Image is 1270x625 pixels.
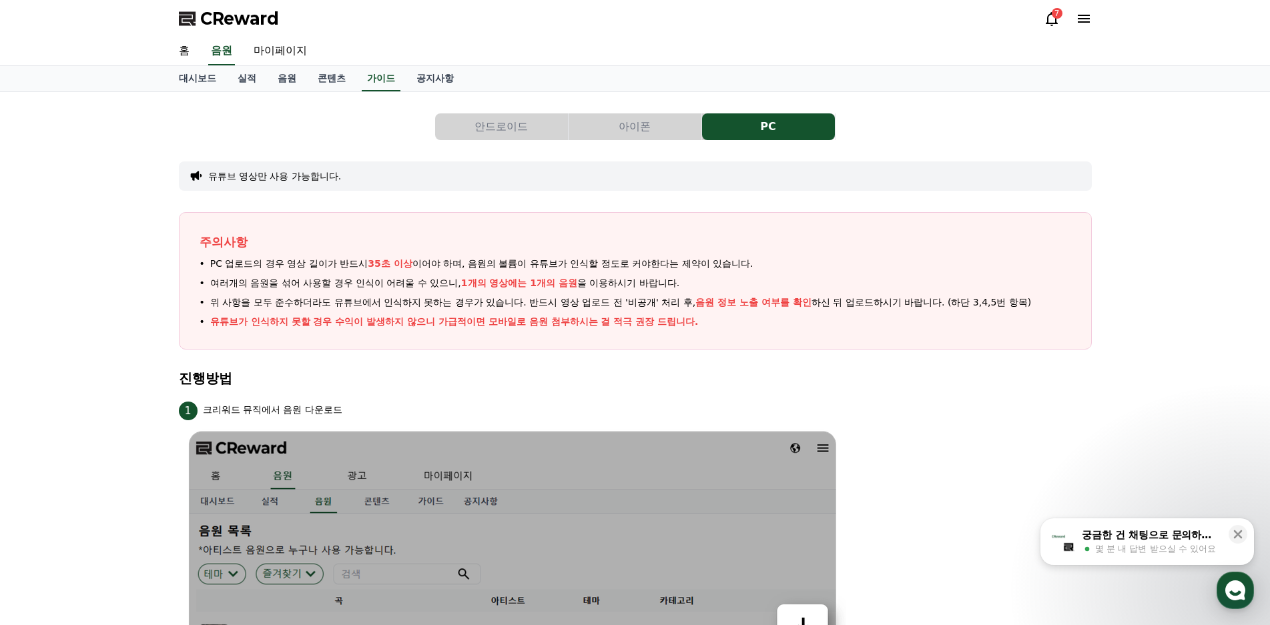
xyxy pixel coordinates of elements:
[307,66,356,91] a: 콘텐츠
[168,37,200,65] a: 홈
[208,37,235,65] a: 음원
[267,66,307,91] a: 음원
[695,297,812,307] span: 음원 정보 노출 여부를 확인
[200,8,279,29] span: CReward
[88,423,172,456] a: 대화
[435,113,568,140] button: 안드로이드
[210,315,699,329] p: 유튜브가 인식하지 못할 경우 수익이 발생하지 않으니 가급적이면 모바일로 음원 첨부하시는 걸 적극 권장 드립니다.
[179,8,279,29] a: CReward
[4,423,88,456] a: 홈
[210,257,753,271] span: PC 업로드의 경우 영상 길이가 반드시 이어야 하며, 음원의 볼륨이 유튜브가 인식할 정도로 커야한다는 제약이 있습니다.
[200,233,1071,251] p: 주의사항
[179,402,198,420] span: 1
[179,371,1092,386] h4: 진행방법
[435,113,569,140] a: 안드로이드
[206,443,222,454] span: 설정
[168,66,227,91] a: 대시보드
[368,258,412,269] span: 35초 이상
[362,66,400,91] a: 가이드
[172,423,256,456] a: 설정
[461,277,577,288] span: 1개의 영상에는 1개의 음원
[243,37,318,65] a: 마이페이지
[210,295,1032,309] span: 위 사항을 모두 준수하더라도 유튜브에서 인식하지 못하는 경우가 있습니다. 반드시 영상 업로드 전 '비공개' 처리 후, 하신 뒤 업로드하시기 바랍니다. (하단 3,4,5번 항목)
[227,66,267,91] a: 실적
[203,403,342,417] p: 크리워드 뮤직에서 음원 다운로드
[702,113,835,140] button: PC
[210,276,680,290] span: 여러개의 음원을 섞어 사용할 경우 인식이 어려울 수 있으니, 을 이용하시기 바랍니다.
[406,66,464,91] a: 공지사항
[42,443,50,454] span: 홈
[1052,8,1062,19] div: 7
[702,113,836,140] a: PC
[1044,11,1060,27] a: 7
[122,444,138,454] span: 대화
[208,169,342,183] button: 유튜브 영상만 사용 가능합니다.
[569,113,701,140] button: 아이폰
